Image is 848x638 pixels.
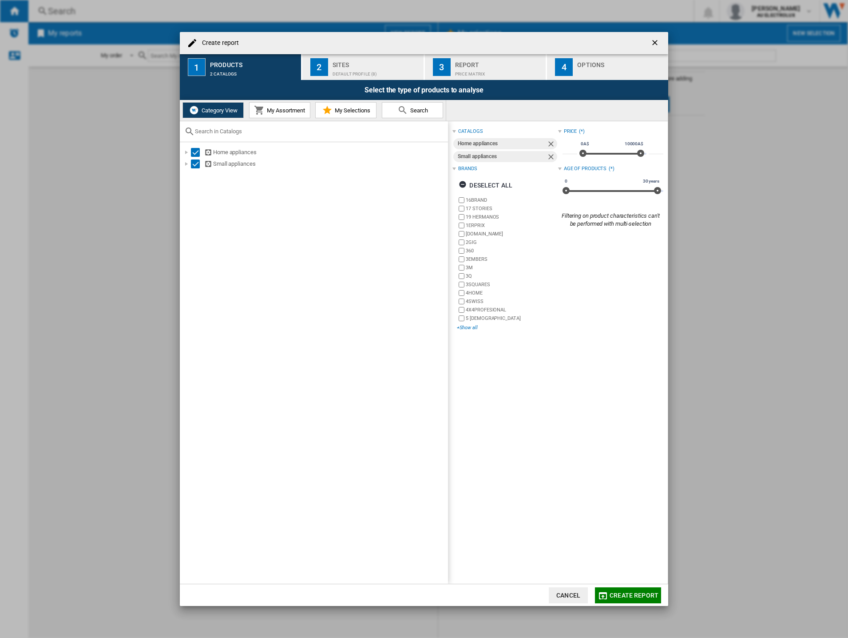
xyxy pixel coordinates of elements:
[564,165,607,172] div: Age of products
[459,282,464,287] input: brand.name
[623,140,645,148] span: 10000A$
[180,54,302,80] button: 1 Products 2 catalogs
[191,148,204,157] md-checkbox: Select
[425,54,547,80] button: 3 Report Price Matrix
[577,58,665,67] div: Options
[459,248,464,254] input: brand.name
[204,159,447,168] div: Small appliances
[579,140,590,148] span: 0A$
[555,58,573,76] div: 4
[466,239,558,246] label: 2GIG
[315,102,376,118] button: My Selections
[459,273,464,279] input: brand.name
[458,165,477,172] div: Brands
[459,177,512,193] div: Deselect all
[610,592,658,599] span: Create report
[265,107,305,114] span: My Assortment
[466,231,558,237] label: [DOMAIN_NAME]
[459,256,464,262] input: brand.name
[466,298,558,305] label: 4SWISS
[563,178,569,185] span: 0
[466,281,558,288] label: 3SQUARES
[459,239,464,245] input: brand.name
[182,102,244,118] button: Category View
[333,107,370,114] span: My Selections
[195,128,444,135] input: Search in Catalogs
[564,128,577,135] div: Price
[459,197,464,203] input: brand.name
[188,58,206,76] div: 1
[466,205,558,212] label: 17 STORIES
[466,247,558,254] label: 360
[650,38,661,49] ng-md-icon: getI18NText('BUTTONS.CLOSE_DIALOG')
[433,58,451,76] div: 3
[466,264,558,271] label: 3M
[458,138,546,149] div: Home appliances
[198,39,239,48] h4: Create report
[466,307,558,313] label: 4X4PROFESIONAL
[547,140,557,150] ng-md-icon: Remove
[382,102,443,118] button: Search
[302,54,424,80] button: 2 Sites Default profile (8)
[459,214,464,220] input: brand.name
[595,587,661,603] button: Create report
[558,212,663,228] div: Filtering on product characteristics can't be performed with multi-selection
[249,102,310,118] button: My Assortment
[210,67,297,76] div: 2 catalogs
[333,58,420,67] div: Sites
[459,290,464,296] input: brand.name
[459,231,464,237] input: brand.name
[647,34,665,52] button: getI18NText('BUTTONS.CLOSE_DIALOG')
[459,299,464,304] input: brand.name
[458,128,483,135] div: catalogs
[547,152,557,163] ng-md-icon: Remove
[189,105,199,116] img: wiser-icon-white.png
[642,178,661,185] span: 30 years
[459,206,464,211] input: brand.name
[310,58,328,76] div: 2
[199,107,238,114] span: Category View
[408,107,428,114] span: Search
[210,58,297,67] div: Products
[466,315,558,322] label: 5 [DEMOGRAPHIC_DATA]
[466,256,558,263] label: 3EMBERS
[549,587,588,603] button: Cancel
[459,315,464,321] input: brand.name
[455,67,543,76] div: Price Matrix
[459,265,464,271] input: brand.name
[458,151,546,162] div: Small appliances
[466,197,558,203] label: 16BRAND
[455,58,543,67] div: Report
[456,177,515,193] button: Deselect all
[466,273,558,279] label: 3Q
[204,148,447,157] div: Home appliances
[466,222,558,229] label: 1ERPRIX
[457,324,558,331] div: +Show all
[466,290,558,296] label: 4HOME
[191,159,204,168] md-checkbox: Select
[333,67,420,76] div: Default profile (8)
[459,223,464,228] input: brand.name
[547,54,668,80] button: 4 Options
[466,214,558,220] label: 19 HERMANOS
[459,307,464,313] input: brand.name
[180,80,668,100] div: Select the type of products to analyse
